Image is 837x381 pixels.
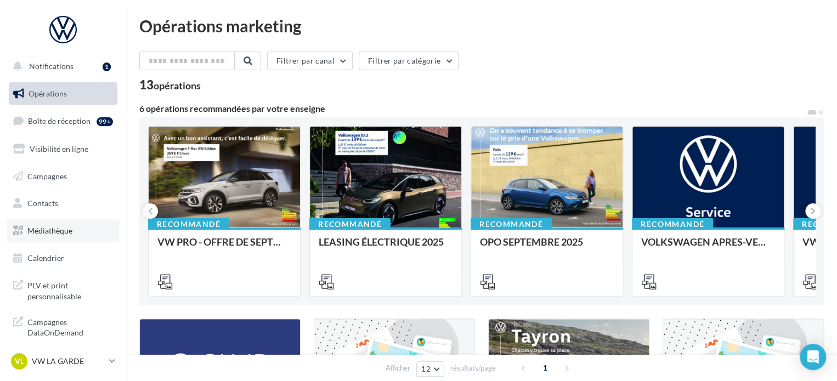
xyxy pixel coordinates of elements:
span: 1 [536,359,554,377]
a: Campagnes [7,165,120,188]
span: 12 [421,365,431,373]
div: 13 [139,79,201,91]
span: Afficher [386,363,410,373]
a: Visibilité en ligne [7,138,120,161]
span: PLV et print personnalisable [27,278,113,302]
a: PLV et print personnalisable [7,274,120,306]
a: Médiathèque [7,219,120,242]
span: Campagnes [27,171,67,180]
a: Opérations [7,82,120,105]
div: Recommandé [309,218,391,230]
div: Recommandé [632,218,713,230]
span: Visibilité en ligne [30,144,88,153]
button: Filtrer par catégorie [359,52,459,70]
a: Boîte de réception99+ [7,109,120,133]
div: VOLKSWAGEN APRES-VENTE [641,236,775,258]
div: LEASING ÉLECTRIQUE 2025 [319,236,453,258]
div: Recommandé [148,218,229,230]
div: 1 [103,62,111,71]
div: opérations [154,81,201,90]
div: Recommandé [471,218,552,230]
div: VW PRO - OFFRE DE SEPTEMBRE 25 [157,236,291,258]
span: Boîte de réception [28,116,91,126]
button: Notifications 1 [7,55,115,78]
span: Contacts [27,198,58,208]
div: Open Intercom Messenger [800,344,826,370]
div: 99+ [97,117,113,126]
span: Médiathèque [27,226,72,235]
span: Notifications [29,61,73,71]
span: VL [15,356,24,367]
p: VW LA GARDE [32,356,105,367]
a: Contacts [7,192,120,215]
span: Opérations [29,89,67,98]
div: OPO SEPTEMBRE 2025 [480,236,614,258]
a: Campagnes DataOnDemand [7,310,120,343]
span: Campagnes DataOnDemand [27,315,113,338]
a: VL VW LA GARDE [9,351,117,372]
span: Calendrier [27,253,64,263]
a: Calendrier [7,247,120,270]
div: Opérations marketing [139,18,824,34]
div: 6 opérations recommandées par votre enseigne [139,104,806,113]
button: Filtrer par canal [267,52,353,70]
button: 12 [416,361,444,377]
span: résultats/page [450,363,496,373]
